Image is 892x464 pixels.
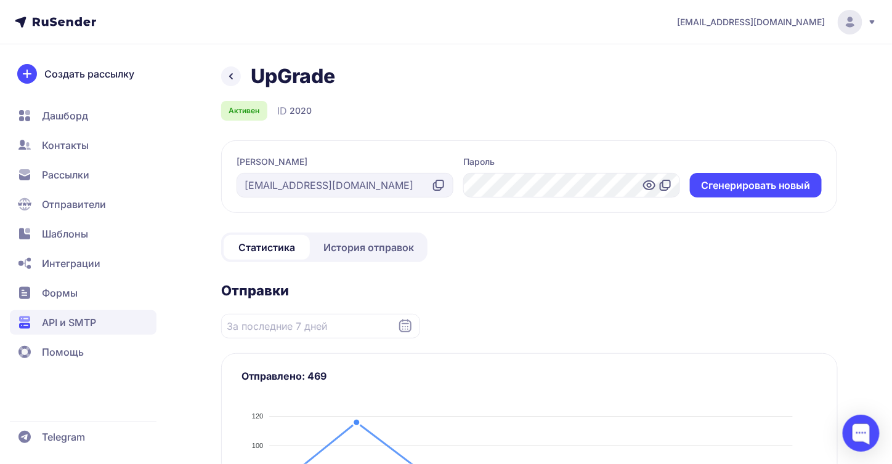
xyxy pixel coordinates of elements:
div: ID [277,103,312,118]
span: Контакты [42,138,89,153]
span: Формы [42,286,78,300]
button: Cгенерировать новый [690,173,822,198]
tspan: 100 [252,442,263,449]
span: Интеграции [42,256,100,271]
span: Создать рассылку [44,66,134,81]
span: Рассылки [42,167,89,182]
span: Шаблоны [42,226,88,241]
tspan: 120 [252,413,263,420]
span: Помощь [42,345,84,359]
span: Дашборд [42,108,88,123]
label: [PERSON_NAME] [237,156,307,168]
span: Активен [229,106,260,116]
h1: UpGrade [251,64,335,89]
span: Отправители [42,197,106,212]
label: Пароль [463,156,495,168]
a: Статистика [224,235,310,260]
h2: Отправки [221,282,838,299]
a: История отправок [312,235,425,260]
input: Datepicker input [221,314,420,338]
span: Telegram [42,430,85,444]
span: [EMAIL_ADDRESS][DOMAIN_NAME] [677,16,825,28]
a: Telegram [10,425,156,449]
h3: Отправлено: 469 [241,369,817,383]
span: Статистика [238,240,295,255]
span: История отправок [323,240,414,255]
span: API и SMTP [42,315,96,330]
span: 2020 [290,105,312,117]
